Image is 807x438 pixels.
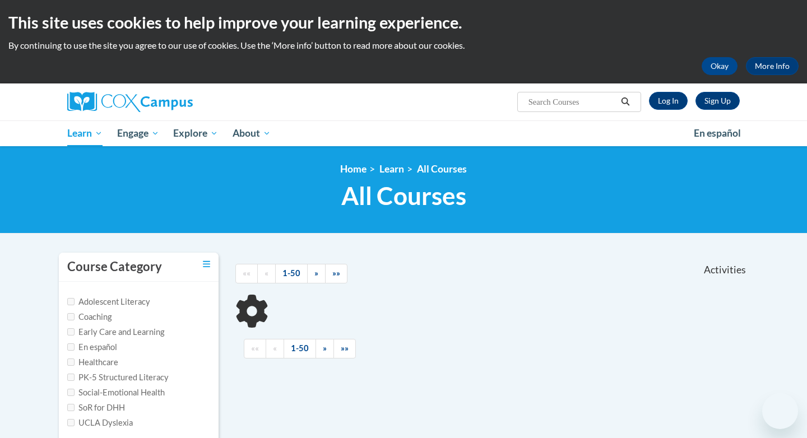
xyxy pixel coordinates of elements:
span: « [273,343,277,353]
span: Engage [117,127,159,140]
label: Healthcare [67,356,118,369]
label: Social-Emotional Health [67,386,165,399]
button: Okay [702,57,738,75]
label: Adolescent Literacy [67,296,150,308]
input: Checkbox for Options [67,358,75,366]
div: Main menu [50,120,757,146]
a: Begining [235,264,258,283]
button: Search [617,95,634,109]
span: »» [332,268,340,278]
img: Cox Campus [67,92,193,112]
span: »» [341,343,349,353]
input: Checkbox for Options [67,404,75,411]
span: Explore [173,127,218,140]
input: Checkbox for Options [67,374,75,381]
a: About [225,120,278,146]
a: Previous [257,264,276,283]
span: «« [243,268,251,278]
input: Checkbox for Options [67,328,75,336]
h2: This site uses cookies to help improve your learning experience. [8,11,799,34]
label: UCLA Dyslexia [67,417,133,429]
a: Next [316,339,334,358]
span: Learn [67,127,103,140]
a: Previous [266,339,284,358]
label: SoR for DHH [67,402,125,414]
h3: Course Category [67,258,162,276]
input: Checkbox for Options [67,298,75,305]
label: Early Care and Learning [67,326,164,338]
a: Next [307,264,326,283]
input: Checkbox for Options [67,389,75,396]
a: Engage [110,120,166,146]
a: All Courses [417,163,467,175]
span: All Courses [341,181,466,211]
span: About [233,127,271,140]
span: » [323,343,327,353]
p: By continuing to use the site you agree to our use of cookies. Use the ‘More info’ button to read... [8,39,799,52]
input: Search Courses [527,95,617,109]
a: Cox Campus [67,92,280,112]
a: More Info [746,57,799,75]
span: En español [694,127,741,139]
a: Learn [60,120,110,146]
label: En español [67,341,117,353]
a: Begining [244,339,266,358]
a: Log In [649,92,688,110]
input: Checkbox for Options [67,343,75,351]
a: Explore [166,120,225,146]
label: PK-5 Structured Literacy [67,371,169,384]
a: 1-50 [284,339,316,358]
span: Activities [704,264,746,276]
span: » [314,268,318,278]
a: End [325,264,347,283]
a: Register [695,92,740,110]
a: Home [340,163,367,175]
a: Toggle collapse [203,258,210,271]
iframe: Button to launch messaging window [762,393,798,429]
a: Learn [379,163,404,175]
input: Checkbox for Options [67,313,75,320]
input: Checkbox for Options [67,419,75,426]
a: En español [687,122,748,145]
span: « [265,268,268,278]
label: Coaching [67,311,112,323]
span: «« [251,343,259,353]
a: 1-50 [275,264,308,283]
a: End [333,339,356,358]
